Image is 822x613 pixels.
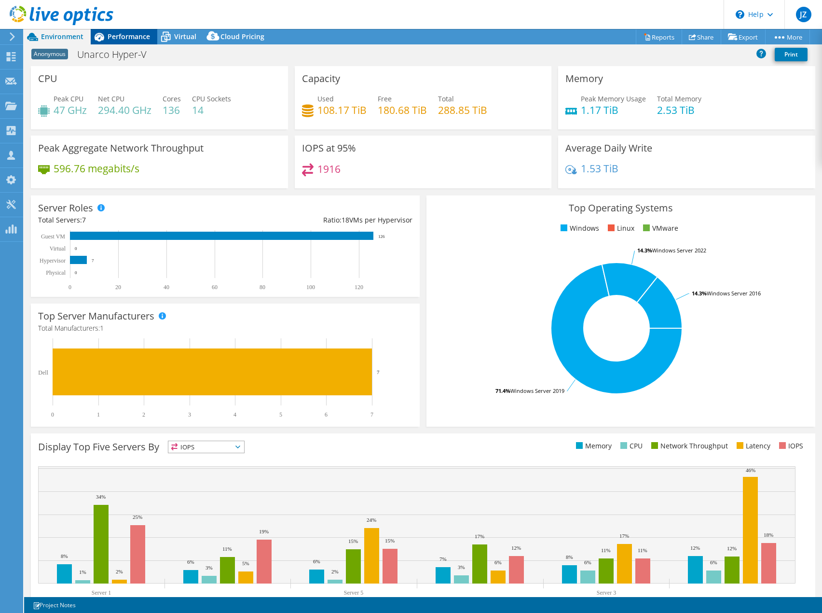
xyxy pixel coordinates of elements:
[581,163,618,174] h4: 1.53 TiB
[377,369,380,375] text: 7
[92,258,94,263] text: 7
[378,94,392,103] span: Free
[54,163,139,174] h4: 596.76 megabits/s
[692,290,707,297] tspan: 14.3%
[378,105,427,115] h4: 180.68 TiB
[565,143,652,153] h3: Average Daily Write
[558,223,599,234] li: Windows
[242,560,249,566] text: 5%
[142,411,145,418] text: 2
[438,94,454,103] span: Total
[163,105,181,115] h4: 136
[619,533,629,539] text: 17%
[31,49,68,59] span: Anonymous
[260,284,265,291] text: 80
[434,203,808,213] h3: Top Operating Systems
[331,569,339,574] text: 2%
[652,247,706,254] tspan: Windows Server 2022
[710,559,717,565] text: 6%
[26,599,82,611] a: Project Notes
[38,215,225,225] div: Total Servers:
[348,538,358,544] text: 15%
[205,565,213,571] text: 3%
[325,411,328,418] text: 6
[584,559,591,565] text: 6%
[164,284,169,291] text: 40
[54,105,87,115] h4: 47 GHz
[511,545,521,551] text: 12%
[618,441,643,451] li: CPU
[438,105,487,115] h4: 288.85 TiB
[317,164,341,174] h4: 1916
[765,29,810,44] a: More
[638,547,647,553] text: 11%
[38,203,93,213] h3: Server Roles
[82,215,86,224] span: 7
[38,143,204,153] h3: Peak Aggregate Network Throughput
[38,369,48,376] text: Dell
[96,494,106,500] text: 34%
[92,589,111,596] text: Server 1
[187,559,194,565] text: 6%
[458,564,465,570] text: 3%
[51,411,54,418] text: 0
[259,529,269,534] text: 19%
[75,270,77,275] text: 0
[133,514,142,520] text: 25%
[637,247,652,254] tspan: 14.3%
[222,546,232,552] text: 11%
[574,441,612,451] li: Memory
[605,223,634,234] li: Linux
[734,441,770,451] li: Latency
[168,441,244,453] span: IOPS
[188,411,191,418] text: 3
[98,105,151,115] h4: 294.40 GHz
[306,284,315,291] text: 100
[50,245,66,252] text: Virtual
[581,94,646,103] span: Peak Memory Usage
[212,284,218,291] text: 60
[192,94,231,103] span: CPU Sockets
[302,73,340,84] h3: Capacity
[54,94,83,103] span: Peak CPU
[636,29,682,44] a: Reports
[41,233,65,240] text: Guest VM
[38,323,412,334] h4: Total Manufacturers:
[344,589,363,596] text: Server 5
[192,105,231,115] h4: 14
[355,284,363,291] text: 120
[510,387,564,394] tspan: Windows Server 2019
[98,94,124,103] span: Net CPU
[317,105,367,115] h4: 108.17 TiB
[40,257,66,264] text: Hypervisor
[41,32,83,41] span: Environment
[313,558,320,564] text: 6%
[342,215,349,224] span: 18
[565,73,603,84] h3: Memory
[657,94,701,103] span: Total Memory
[764,532,773,538] text: 18%
[46,269,66,276] text: Physical
[97,411,100,418] text: 1
[581,105,646,115] h4: 1.17 TiB
[174,32,196,41] span: Virtual
[79,569,86,575] text: 1%
[115,284,121,291] text: 20
[378,234,385,239] text: 126
[116,569,123,574] text: 2%
[682,29,721,44] a: Share
[367,517,376,523] text: 24%
[746,467,755,473] text: 46%
[38,311,154,321] h3: Top Server Manufacturers
[317,94,334,103] span: Used
[796,7,811,22] span: JZ
[385,538,395,543] text: 15%
[777,441,803,451] li: IOPS
[100,323,104,333] span: 1
[108,32,150,41] span: Performance
[727,545,737,551] text: 12%
[279,411,282,418] text: 5
[641,223,678,234] li: VMware
[597,589,616,596] text: Server 3
[494,559,502,565] text: 6%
